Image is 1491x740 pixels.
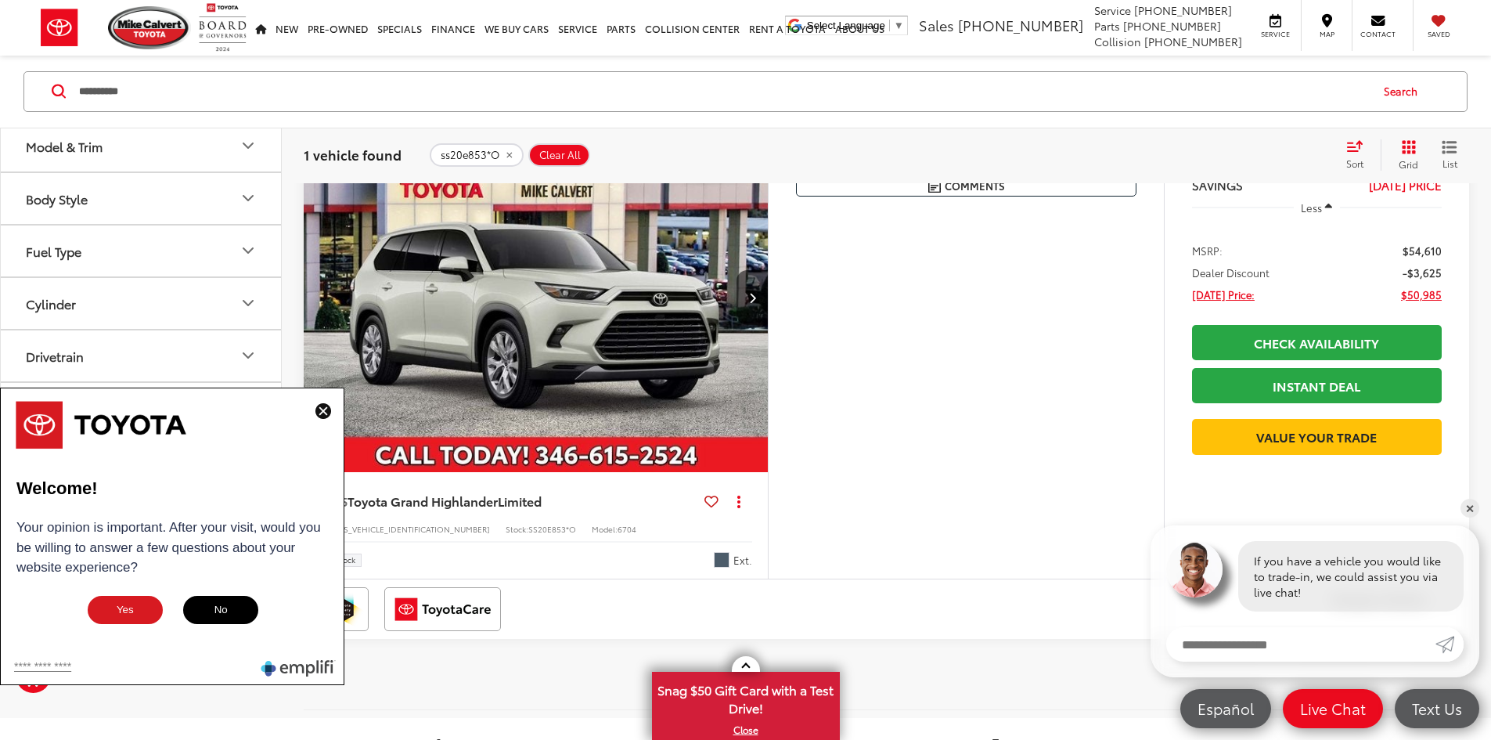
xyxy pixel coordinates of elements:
button: Vehicle ConditionVehicle Condition [1,382,283,433]
input: Enter your message [1166,627,1435,662]
span: $54,610 [1403,243,1442,258]
span: SAVINGS [1192,176,1243,193]
button: CylinderCylinder [1,277,283,328]
span: Limited [498,492,542,510]
span: [DATE] PRICE [1369,176,1442,193]
button: Select sort value [1338,139,1381,171]
a: 2025 Toyota Grand Highlander Limited2025 Toyota Grand Highlander Limited2025 Toyota Grand Highlan... [303,123,769,472]
div: 2025 Toyota Grand Highlander Limited 0 [303,123,769,472]
span: Collision [1094,34,1141,49]
button: Body StyleBody Style [1,172,283,223]
img: Comments [928,179,941,193]
span: Text Us [1404,698,1470,718]
div: Cylinder [239,294,258,312]
span: Service [1094,2,1131,18]
a: Español [1180,689,1271,728]
button: remove ss20e853*O [430,143,524,167]
span: Comments [945,179,1005,193]
span: Service [1258,29,1293,39]
span: [PHONE_NUMBER] [958,15,1083,35]
span: SS20E853*O [528,523,576,535]
a: Check Availability [1192,325,1442,360]
button: DrivetrainDrivetrain [1,330,283,381]
span: Saved [1421,29,1456,39]
span: $50,985 [1401,287,1442,302]
span: Model: [592,523,618,535]
a: Text Us [1395,689,1479,728]
span: Less [1301,200,1322,215]
div: Model & Trim [26,138,103,153]
span: [PHONE_NUMBER] [1134,2,1232,18]
span: Grid [1399,157,1418,171]
span: [PHONE_NUMBER] [1144,34,1242,49]
span: Contact [1360,29,1396,39]
span: dropdown dots [737,495,740,507]
a: Value Your Trade [1192,419,1442,454]
span: Clear All [539,149,581,161]
a: 2025Toyota Grand HighlanderLimited [319,493,698,510]
span: Stock: [506,523,528,535]
div: Body Style [239,189,258,208]
span: 1 vehicle found [304,145,402,164]
input: Search by Make, Model, or Keyword [77,73,1369,110]
a: Live Chat [1283,689,1383,728]
span: Sort [1346,157,1363,170]
a: Instant Deal [1192,368,1442,403]
button: Search [1369,72,1440,111]
div: Fuel Type [239,241,258,260]
img: ToyotaCare Mike Calvert Toyota Houston TX [387,590,498,628]
img: Mike Calvert Toyota [108,6,191,49]
button: Less [1294,193,1341,222]
button: Clear All [528,143,590,167]
button: Actions [725,488,752,515]
span: [DATE] Price: [1192,287,1255,302]
span: List [1442,157,1457,170]
span: ss20e853*O [441,149,499,161]
span: ​ [889,20,890,31]
img: Agent profile photo [1166,541,1223,597]
button: Fuel TypeFuel Type [1,225,283,276]
div: Drivetrain [26,348,84,363]
button: Model & TrimModel & Trim [1,120,283,171]
div: Body Style [26,190,88,205]
span: Cloud [714,552,729,568]
span: Dealer Discount [1192,265,1270,280]
span: MSRP: [1192,243,1223,258]
span: [PHONE_NUMBER] [1123,18,1221,34]
div: If you have a vehicle you would like to trade-in, we could assist you via live chat! [1238,541,1464,612]
div: Fuel Type [26,243,81,258]
span: Live Chat [1292,698,1374,718]
span: Snag $50 Gift Card with a Test Drive! [654,673,838,721]
span: ▼ [894,20,904,31]
span: [US_VEHICLE_IDENTIFICATION_NUMBER] [335,523,490,535]
span: Toyota Grand Highlander [348,492,498,510]
span: Parts [1094,18,1120,34]
span: Map [1309,29,1344,39]
span: 6704 [618,523,636,535]
div: Cylinder [26,295,76,310]
span: Español [1190,698,1262,718]
button: List View [1430,139,1469,171]
button: Grid View [1381,139,1430,171]
a: Submit [1435,627,1464,662]
button: Comments [796,175,1136,197]
span: Ext. [733,553,752,568]
img: 2025 Toyota Grand Highlander Limited [303,123,769,473]
div: Model & Trim [239,136,258,155]
span: Sales [919,15,954,35]
span: -$3,625 [1403,265,1442,280]
div: Drivetrain [239,346,258,365]
button: Next image [736,270,768,325]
